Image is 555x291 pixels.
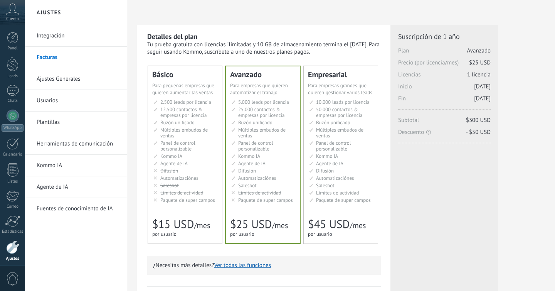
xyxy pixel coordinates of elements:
span: 25.000 contactos & empresas por licencia [238,106,284,118]
a: Herramientas de comunicación [37,133,119,155]
b: Detalles del plan [147,32,197,41]
a: Plantillas [37,112,119,133]
a: Usuarios [37,90,119,112]
span: Buzón unificado [316,119,350,126]
li: Kommo IA [25,155,127,176]
span: Panel de control personalizable [238,140,273,152]
span: 5.000 leads por licencia [238,99,289,105]
span: Límites de actividad [316,189,359,196]
span: Cuenta [6,17,19,22]
span: Múltiples embudos de ventas [160,127,208,139]
li: Herramientas de comunicación [25,133,127,155]
div: Panel [2,46,24,51]
button: Ver todas las funciones [214,262,271,269]
span: por usuario [308,231,332,237]
p: ¿Necesitas más detalles? [153,262,375,269]
span: 1 licencia [467,71,491,78]
span: Paquete de super campos [160,197,215,203]
span: Precio (por licencia/mes) [398,59,491,71]
span: Paquete de super campos [316,197,371,203]
span: Límites de actividad [238,189,281,196]
span: Agente de IA [316,160,343,167]
span: Kommo IA [316,153,338,159]
li: Plantillas [25,112,127,133]
span: Para empresas grandes que quieren gestionar varios leads [308,82,372,96]
span: Salesbot [316,182,335,189]
li: Facturas [25,47,127,68]
span: Automatizaciónes [160,175,198,181]
span: Múltiples embudos de ventas [316,127,363,139]
span: Subtotal [398,117,491,129]
div: Básico [152,71,218,78]
div: Tu prueba gratuita con licencias ilimitadas y 10 GB de almacenamiento termina el [DATE]. Para seg... [147,41,381,56]
span: Fin [398,95,491,107]
div: Ajustes [2,256,24,261]
span: Descuento [398,129,491,136]
span: [DATE] [474,95,491,102]
span: /mes [194,220,210,230]
span: Múltiples embudos de ventas [238,127,286,139]
div: Empresarial [308,71,373,78]
span: Difusión [160,167,178,174]
a: Fuentes de conocimiento de IA [37,198,119,220]
li: Ajustes Generales [25,68,127,90]
span: Difusión [316,167,334,174]
span: 10.000 leads por licencia [316,99,370,105]
li: Agente de IA [25,176,127,198]
li: Usuarios [25,90,127,112]
span: Agente de IA [160,160,188,167]
div: Chats [2,98,24,103]
span: Para pequeñas empresas que quieren aumentar las ventas [152,82,214,96]
span: Buzón unificado [160,119,195,126]
span: [DATE] [474,83,491,90]
span: Límites de actividad [160,189,203,196]
a: Agente de IA [37,176,119,198]
a: Facturas [37,47,119,68]
span: 12.500 contactos & empresas por licencia [160,106,207,118]
span: Automatizaciónes [316,175,354,181]
span: $15 USD [152,217,194,232]
span: Plan [398,47,491,59]
span: /mes [350,220,366,230]
span: $25 USD [230,217,272,232]
a: Kommo IA [37,155,119,176]
span: Salesbot [238,182,257,189]
span: 2.500 leads por licencia [160,99,211,105]
li: Fuentes de conocimiento de IA [25,198,127,219]
span: /mes [272,220,288,230]
span: por usuario [230,231,254,237]
span: 50.000 contactos & empresas por licencia [316,106,362,118]
span: Difusión [238,167,256,174]
span: Para empresas que quieren automatizar el trabajo [230,82,288,96]
span: Agente de IA [238,160,266,167]
span: por usuario [152,231,177,237]
span: Inicio [398,83,491,95]
div: WhatsApp [2,124,24,132]
li: Integración [25,25,127,47]
span: Paquete de super campos [238,197,293,203]
div: Leads [2,74,24,79]
div: Estadísticas [2,229,24,234]
span: Licencias [398,71,491,83]
div: Listas [2,179,24,184]
span: Kommo IA [160,153,182,159]
span: Avanzado [467,47,491,54]
span: Buzón unificado [238,119,272,126]
span: Kommo IA [238,153,260,159]
span: $45 USD [308,217,350,232]
span: Suscripción de 1 año [398,32,491,41]
span: - $50 USD [466,129,491,136]
div: Calendario [2,152,24,157]
span: Salesbot [160,182,179,189]
span: Automatizaciónes [238,175,276,181]
span: Panel de control personalizable [316,140,351,152]
div: Correo [2,204,24,209]
a: Ajustes Generales [37,68,119,90]
span: Panel de control personalizable [160,140,195,152]
span: $300 USD [466,117,491,124]
a: Integración [37,25,119,47]
div: Avanzado [230,71,296,78]
span: $25 USD [469,59,491,66]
